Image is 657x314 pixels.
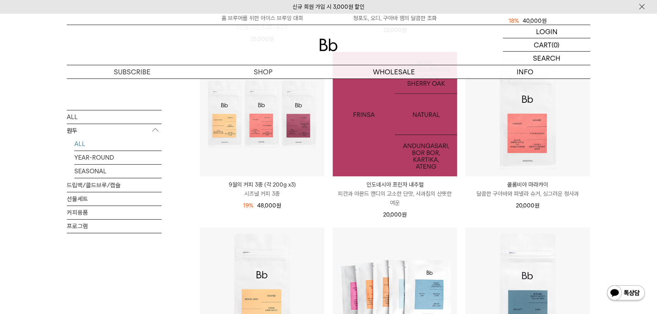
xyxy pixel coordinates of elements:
[402,211,407,218] span: 원
[383,211,407,218] span: 20,000
[67,192,162,206] a: 선물세트
[200,189,324,198] p: 시즈널 커피 3종
[198,65,328,78] a: SHOP
[67,124,162,138] p: 원두
[333,52,457,176] img: 1000000483_add2_080.jpg
[67,179,162,192] a: 드립백/콜드브루/캡슐
[333,180,457,189] p: 인도네시아 프린자 내추럴
[333,52,457,176] a: 인도네시아 프린자 내추럴
[606,284,646,303] img: 카카오톡 채널 1:1 채팅 버튼
[328,65,459,78] p: WHOLESALE
[465,189,590,198] p: 달콤한 구아바와 파넬라 슈거, 싱그러운 청사과
[534,38,552,51] p: CART
[503,25,590,38] a: LOGIN
[536,25,558,38] p: LOGIN
[74,165,162,178] a: SEASONAL
[533,52,560,65] p: SEARCH
[516,202,539,209] span: 20,000
[67,110,162,124] a: ALL
[465,180,590,189] p: 콜롬비아 마라카이
[200,180,324,198] a: 9월의 커피 3종 (각 200g x3) 시즈널 커피 3종
[74,137,162,151] a: ALL
[292,3,365,10] a: 신규 회원 가입 시 3,000원 할인
[67,65,198,78] a: SUBSCRIBE
[465,52,590,176] img: 콜롬비아 마라카이
[465,180,590,198] a: 콜롬비아 마라카이 달콤한 구아바와 파넬라 슈거, 싱그러운 청사과
[503,38,590,52] a: CART (0)
[552,38,560,51] p: (0)
[67,220,162,233] a: 프로그램
[333,189,457,207] p: 피칸과 아몬드 캔디의 고소한 단맛, 사과칩의 산뜻한 여운
[257,202,281,209] span: 48,000
[276,202,281,209] span: 원
[319,39,338,51] img: 로고
[333,180,457,207] a: 인도네시아 프린자 내추럴 피칸과 아몬드 캔디의 고소한 단맛, 사과칩의 산뜻한 여운
[200,52,324,176] img: 9월의 커피 3종 (각 200g x3)
[67,206,162,219] a: 커피용품
[74,151,162,164] a: YEAR-ROUND
[459,65,590,78] p: INFO
[243,201,253,210] div: 19%
[534,202,539,209] span: 원
[200,180,324,189] p: 9월의 커피 3종 (각 200g x3)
